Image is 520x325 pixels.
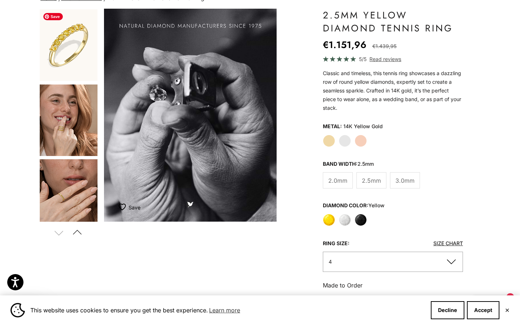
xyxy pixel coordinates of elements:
a: 5/5 Read reviews [323,55,463,63]
span: 5/5 [359,55,367,63]
a: Learn more [208,305,241,316]
img: #YellowGold #WhiteGold #RoseGold [40,84,97,156]
span: Read reviews [369,55,401,63]
img: #YellowGold #WhiteGold #RoseGold [104,9,277,222]
button: Go to item 5 [39,159,98,231]
button: Accept [467,301,499,319]
button: Close [505,308,510,312]
span: This website uses cookies to ensure you get the best experience. [30,305,425,316]
img: Cookie banner [10,303,25,317]
p: Classic and timeless, this tennis ring showcases a dazzling row of round yellow diamonds, expertl... [323,69,463,112]
button: Decline [431,301,464,319]
img: #YellowGold #WhiteGold #RoseGold [40,159,97,231]
legend: Band Width: [323,159,374,169]
variant-option-value: 14K Yellow Gold [343,121,383,132]
div: Item 12 of 12 [104,9,277,222]
span: 2.0mm [328,176,347,185]
span: Save [43,13,63,20]
a: Size Chart [433,240,463,246]
span: 4 [329,259,332,265]
legend: Ring size: [323,238,350,249]
button: 4 [323,252,463,272]
p: Made to Order [323,281,463,290]
button: Go to item 1 [39,9,98,82]
img: wishlist [118,203,129,211]
variant-option-value: 2.5mm [357,161,374,167]
variant-option-value: yellow [368,202,385,208]
compare-at-price: €1.439,95 [372,42,396,51]
h1: 2.5mm Yellow Diamond Tennis Ring [323,9,463,35]
img: #YellowGold [40,9,97,81]
legend: Metal: [323,121,342,132]
span: 3.0mm [395,176,415,185]
legend: Diamond Color: [323,200,385,211]
sale-price: €1.151,96 [323,38,367,52]
button: Go to item 4 [39,84,98,157]
span: 2.5mm [362,176,381,185]
button: Add to Wishlist [118,200,140,214]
